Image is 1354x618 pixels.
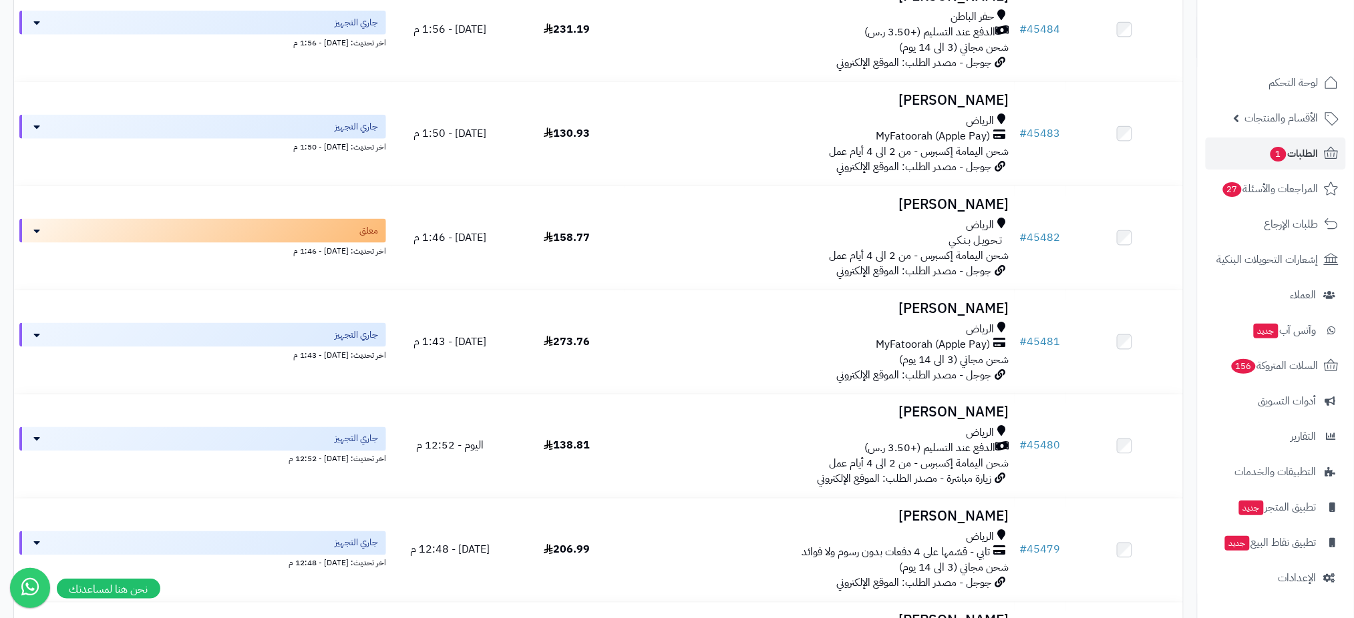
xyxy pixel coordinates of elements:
[1020,334,1061,350] a: #45481
[967,322,995,337] span: الرياض
[1206,350,1346,382] a: السلات المتروكة156
[413,230,487,246] span: [DATE] - 1:46 م
[631,405,1009,420] h3: [PERSON_NAME]
[544,334,590,350] span: 273.76
[1020,438,1061,454] a: #45480
[1223,182,1242,197] span: 27
[1206,314,1346,346] a: وآتس آبجديد
[1224,533,1317,552] span: تطبيق نقاط البيع
[335,328,378,342] span: جاري التجهيز
[1206,244,1346,276] a: إشعارات التحويلات البنكية
[899,39,1009,55] span: شحن مجاني (3 الى 14 يوم)
[544,438,590,454] span: 138.81
[1239,501,1264,515] span: جديد
[829,143,1009,160] span: شحن اليمامة إكسبرس - من 2 الى 4 أيام عمل
[19,555,386,569] div: اخر تحديث: [DATE] - 12:48 م
[1245,109,1319,127] span: الأقسام والمنتجات
[413,334,487,350] span: [DATE] - 1:43 م
[19,451,386,465] div: اخر تحديث: [DATE] - 12:52 م
[1020,125,1061,141] a: #45483
[876,337,991,352] span: MyFatoorah (Apple Pay)
[1254,324,1279,338] span: جديد
[416,438,484,454] span: اليوم - 12:52 م
[1020,21,1061,37] a: #45484
[1020,125,1027,141] span: #
[1206,67,1346,99] a: لوحة التحكم
[1020,438,1027,454] span: #
[544,125,590,141] span: 130.93
[1232,359,1256,374] span: 156
[836,159,992,175] span: جوجل - مصدر الطلب: الموقع الإلكتروني
[1291,286,1317,304] span: العملاء
[1279,569,1317,587] span: الإعدادات
[836,263,992,279] span: جوجل - مصدر الطلب: الموقع الإلكتروني
[1206,208,1346,240] a: طلبات الإرجاع
[1206,456,1346,488] a: التطبيقات والخدمات
[864,25,996,40] span: الدفع عند التسليم (+3.50 ر.س)
[413,125,487,141] span: [DATE] - 1:50 م
[335,432,378,446] span: جاري التجهيز
[1020,542,1027,558] span: #
[1206,173,1346,205] a: المراجعات والأسئلة27
[967,426,995,441] span: الرياض
[413,21,487,37] span: [DATE] - 1:56 م
[19,243,386,257] div: اخر تحديث: [DATE] - 1:46 م
[1252,321,1317,340] span: وآتس آب
[899,352,1009,368] span: شحن مجاني (3 الى 14 يوم)
[1020,230,1061,246] a: #45482
[544,230,590,246] span: 158.77
[631,93,1009,108] h3: [PERSON_NAME]
[631,509,1009,525] h3: [PERSON_NAME]
[951,9,995,25] span: حفر الباطن
[1206,385,1346,417] a: أدوات التسويق
[836,367,992,383] span: جوجل - مصدر الطلب: الموقع الإلكتروني
[544,542,590,558] span: 206.99
[949,233,1003,248] span: تـحـويـل بـنـكـي
[1206,527,1346,559] a: تطبيق نقاط البيعجديد
[1206,137,1346,170] a: الطلبات1
[1206,491,1346,523] a: تطبيق المتجرجديد
[19,35,386,49] div: اخر تحديث: [DATE] - 1:56 م
[1206,562,1346,594] a: الإعدادات
[359,224,378,238] span: معلق
[1020,542,1061,558] a: #45479
[1225,536,1250,551] span: جديد
[1230,356,1319,375] span: السلات المتروكة
[1264,215,1319,234] span: طلبات الإرجاع
[19,347,386,361] div: اخر تحديث: [DATE] - 1:43 م
[836,575,992,591] span: جوجل - مصدر الطلب: الموقع الإلكتروني
[899,560,1009,576] span: شحن مجاني (3 الى 14 يوم)
[1206,420,1346,452] a: التقارير
[1291,427,1317,446] span: التقارير
[1222,180,1319,198] span: المراجعات والأسئلة
[335,537,378,550] span: جاري التجهيز
[836,55,992,71] span: جوجل - مصدر الطلب: الموقع الإلكتروني
[817,471,992,487] span: زيارة مباشرة - مصدر الطلب: الموقع الإلكتروني
[1269,144,1319,163] span: الطلبات
[1258,392,1317,410] span: أدوات التسويق
[829,456,1009,472] span: شحن اليمامة إكسبرس - من 2 الى 4 أيام عمل
[1238,498,1317,517] span: تطبيق المتجر
[410,542,490,558] span: [DATE] - 12:48 م
[335,120,378,133] span: جاري التجهيز
[1269,73,1319,92] span: لوحة التحكم
[1020,334,1027,350] span: #
[631,197,1009,212] h3: [PERSON_NAME]
[1020,230,1027,246] span: #
[876,129,991,144] span: MyFatoorah (Apple Pay)
[829,248,1009,264] span: شحن اليمامة إكسبرس - من 2 الى 4 أيام عمل
[967,113,995,129] span: الرياض
[802,545,991,561] span: تابي - قسّمها على 4 دفعات بدون رسوم ولا فوائد
[967,530,995,545] span: الرياض
[1217,250,1319,269] span: إشعارات التحويلات البنكية
[631,301,1009,316] h3: [PERSON_NAME]
[1235,462,1317,481] span: التطبيقات والخدمات
[1271,147,1287,162] span: 1
[864,441,996,456] span: الدفع عند التسليم (+3.50 ر.س)
[544,21,590,37] span: 231.19
[1206,279,1346,311] a: العملاء
[967,218,995,233] span: الرياض
[335,16,378,29] span: جاري التجهيز
[19,139,386,153] div: اخر تحديث: [DATE] - 1:50 م
[1020,21,1027,37] span: #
